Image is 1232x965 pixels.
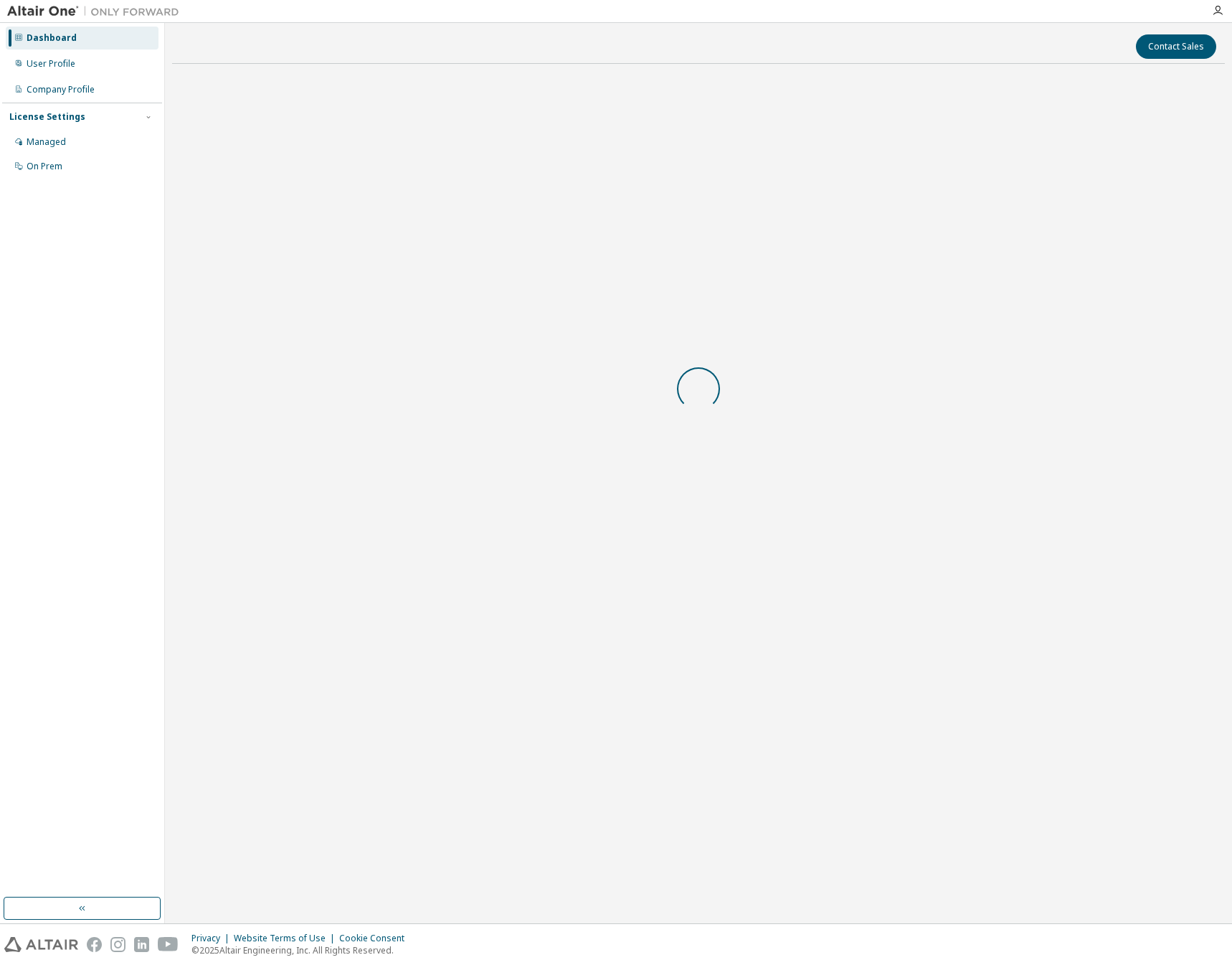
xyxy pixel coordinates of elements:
[191,944,413,956] p: © 2025 Altair Engineering, Inc. All Rights Reserved.
[27,161,62,172] div: On Prem
[27,58,75,70] div: User Profile
[158,937,179,952] img: youtube.svg
[27,136,66,148] div: Managed
[9,111,85,123] div: License Settings
[27,32,77,44] div: Dashboard
[87,937,102,952] img: facebook.svg
[110,937,125,952] img: instagram.svg
[234,933,339,944] div: Website Terms of Use
[4,937,78,952] img: altair_logo.svg
[7,4,186,19] img: Altair One
[191,933,234,944] div: Privacy
[1136,34,1216,59] button: Contact Sales
[339,933,413,944] div: Cookie Consent
[27,84,95,95] div: Company Profile
[134,937,149,952] img: linkedin.svg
